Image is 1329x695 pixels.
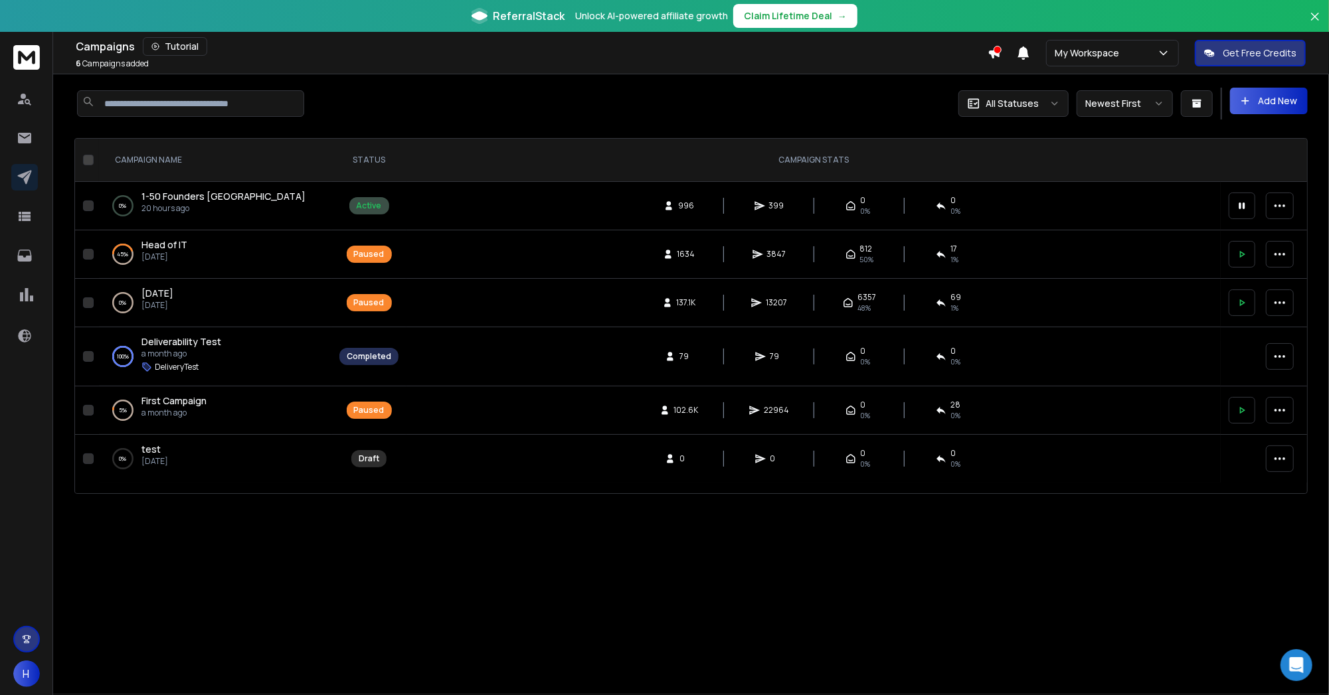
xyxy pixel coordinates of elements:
[1223,46,1296,60] p: Get Free Credits
[1281,649,1312,681] div: Open Intercom Messenger
[354,249,385,260] div: Paused
[347,351,391,362] div: Completed
[767,249,786,260] span: 3847
[141,394,207,408] a: First Campaign
[679,453,693,464] span: 0
[950,410,960,421] span: 0 %
[141,238,187,251] span: Head of IT
[950,356,960,367] span: 0 %
[99,327,331,386] td: 100%Deliverability Testa month agoDeliveryTest
[141,443,161,456] a: test
[141,300,173,311] p: [DATE]
[860,410,870,421] span: 0%
[13,660,40,687] button: H
[764,405,789,416] span: 22964
[1230,88,1308,114] button: Add New
[986,97,1039,110] p: All Statuses
[950,244,957,254] span: 17
[678,200,694,211] span: 996
[950,195,956,206] span: 0
[950,346,956,356] span: 0
[406,139,1221,182] th: CAMPAIGN STATS
[99,139,331,182] th: CAMPAIGN NAME
[120,296,127,309] p: 0 %
[141,238,187,252] a: Head of IT
[141,203,306,214] p: 20 hours ago
[354,297,385,308] div: Paused
[357,200,382,211] div: Active
[950,448,956,459] span: 0
[838,9,847,23] span: →
[860,244,873,254] span: 812
[119,404,127,417] p: 5 %
[1077,90,1173,117] button: Newest First
[99,279,331,327] td: 0%[DATE][DATE]
[141,335,221,348] a: Deliverability Test
[1055,46,1124,60] p: My Workspace
[950,206,960,216] span: 0 %
[141,456,168,467] p: [DATE]
[860,356,870,367] span: 0%
[950,303,958,313] span: 1 %
[331,139,406,182] th: STATUS
[76,37,988,56] div: Campaigns
[99,230,331,279] td: 45%Head of IT[DATE]
[860,195,865,206] span: 0
[950,459,960,469] span: 0%
[118,248,129,261] p: 45 %
[120,452,127,465] p: 0 %
[1306,8,1324,40] button: Close banner
[860,400,865,410] span: 0
[769,200,784,211] span: 399
[493,8,565,24] span: ReferralStack
[575,9,728,23] p: Unlock AI-powered affiliate growth
[155,362,199,372] p: DeliveryTest
[674,405,699,416] span: 102.6K
[677,297,696,308] span: 137.1K
[141,335,221,348] span: Deliverability Test
[117,350,129,363] p: 100 %
[950,292,961,303] span: 69
[1195,40,1306,66] button: Get Free Credits
[733,4,857,28] button: Claim Lifetime Deal→
[141,252,187,262] p: [DATE]
[359,453,379,464] div: Draft
[770,351,783,362] span: 79
[860,254,874,265] span: 50 %
[354,405,385,416] div: Paused
[99,182,331,230] td: 0%1-50 Founders [GEOGRAPHIC_DATA]20 hours ago
[143,37,207,56] button: Tutorial
[860,459,870,469] span: 0%
[950,254,958,265] span: 1 %
[857,303,871,313] span: 48 %
[141,408,207,418] p: a month ago
[120,199,127,212] p: 0 %
[141,394,207,407] span: First Campaign
[141,287,173,300] a: [DATE]
[950,400,960,410] span: 28
[766,297,787,308] span: 13207
[860,346,865,356] span: 0
[141,348,221,359] p: a month ago
[76,58,149,69] p: Campaigns added
[860,206,870,216] span: 0%
[99,386,331,435] td: 5%First Campaigna month ago
[770,453,783,464] span: 0
[677,249,695,260] span: 1634
[141,190,306,203] a: 1-50 Founders [GEOGRAPHIC_DATA]
[857,292,876,303] span: 6357
[679,351,693,362] span: 79
[860,448,865,459] span: 0
[76,58,81,69] span: 6
[99,435,331,483] td: 0%test[DATE]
